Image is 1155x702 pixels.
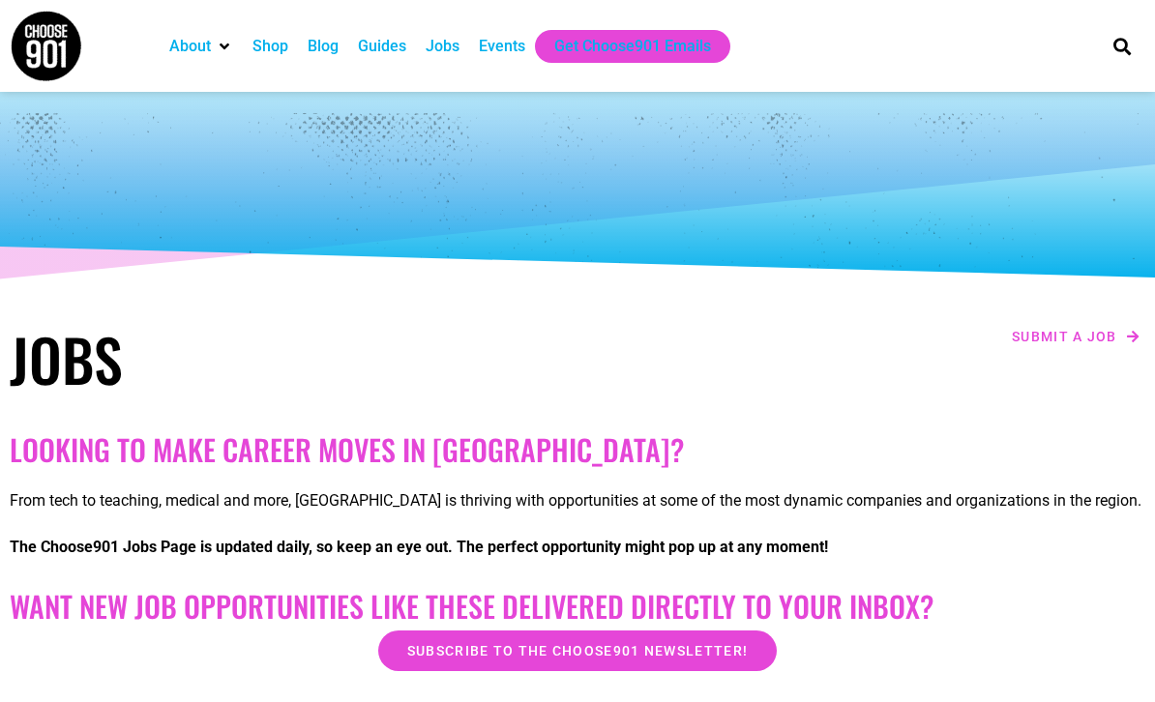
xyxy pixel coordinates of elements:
[10,324,568,394] h1: Jobs
[1012,330,1117,343] span: Submit a job
[358,35,406,58] a: Guides
[554,35,711,58] a: Get Choose901 Emails
[308,35,339,58] a: Blog
[160,30,1080,63] nav: Main nav
[10,538,828,556] strong: The Choose901 Jobs Page is updated daily, so keep an eye out. The perfect opportunity might pop u...
[10,432,1145,467] h2: Looking to make career moves in [GEOGRAPHIC_DATA]?
[1106,30,1138,62] div: Search
[378,630,777,671] a: Subscribe to the Choose901 newsletter!
[252,35,288,58] a: Shop
[479,35,525,58] a: Events
[10,589,1145,624] h2: Want New Job Opportunities like these Delivered Directly to your Inbox?
[169,35,211,58] a: About
[160,30,243,63] div: About
[407,644,748,658] span: Subscribe to the Choose901 newsletter!
[10,489,1145,512] p: From tech to teaching, medical and more, [GEOGRAPHIC_DATA] is thriving with opportunities at some...
[426,35,459,58] a: Jobs
[1006,324,1145,349] a: Submit a job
